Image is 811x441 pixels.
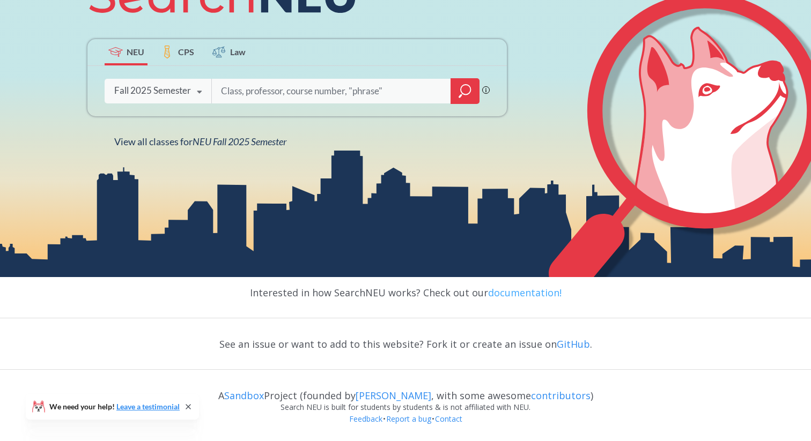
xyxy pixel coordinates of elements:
[531,389,591,402] a: contributors
[557,338,590,350] a: GitHub
[127,46,144,58] span: NEU
[349,414,383,424] a: Feedback
[459,84,471,99] svg: magnifying glass
[356,389,431,402] a: [PERSON_NAME]
[193,136,286,147] span: NEU Fall 2025 Semester
[488,286,562,299] a: documentation!
[178,46,194,58] span: CPS
[114,136,286,147] span: View all classes for
[434,414,463,424] a: Contact
[224,389,264,402] a: Sandbox
[114,85,191,96] div: Fall 2025 Semester
[220,80,443,102] input: Class, professor, course number, "phrase"
[451,78,480,104] div: magnifying glass
[386,414,432,424] a: Report a bug
[230,46,246,58] span: Law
